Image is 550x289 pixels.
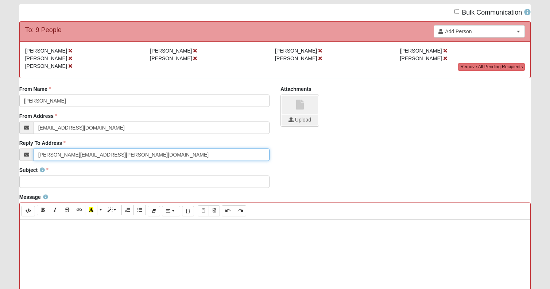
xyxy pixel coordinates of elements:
label: Subject [19,166,49,174]
span: Bulk Communication [462,9,522,16]
input: Bulk Communication [454,9,459,14]
button: Paragraph [162,206,180,216]
button: Remove Font Style (⌘+\) [148,206,160,216]
button: Code Editor [22,206,35,216]
label: From Name [19,85,51,93]
button: Bold (⌘+B) [37,205,49,215]
span: [PERSON_NAME] [150,48,192,54]
button: Recent Color [85,205,97,215]
span: Add Person [445,28,515,35]
a: Remove All Pending Recipients [458,63,525,71]
button: Italic (⌘+I) [49,205,61,215]
span: [PERSON_NAME] [25,48,67,54]
label: Reply To Address [19,139,66,147]
button: Undo (⌘+Z) [222,205,234,216]
button: Redo (⌘+⇧+Z) [234,205,246,216]
button: Paste Text [198,205,209,216]
button: Merge Field [182,206,194,216]
span: [PERSON_NAME] [25,55,67,61]
button: Strikethrough (⌘+⇧+S) [61,205,73,215]
button: Link (⌘+K) [73,205,85,215]
button: Ordered list (⌘+⇧+NUM8) [121,205,134,215]
button: Style [104,205,122,215]
label: Attachments [280,85,311,93]
button: Unordered list (⌘+⇧+NUM7) [133,205,146,215]
button: Paste from Word [209,205,220,216]
span: [PERSON_NAME] [275,48,317,54]
span: [PERSON_NAME] [275,55,317,61]
span: [PERSON_NAME] [25,63,67,69]
div: To: 9 People [25,25,62,35]
button: More Color [97,205,104,215]
span: [PERSON_NAME] [400,48,442,54]
span: [PERSON_NAME] [150,55,192,61]
label: Message [19,193,48,201]
span: [PERSON_NAME] [400,55,442,61]
a: Add Person Clear selection [434,25,525,38]
label: From Address [19,112,57,120]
